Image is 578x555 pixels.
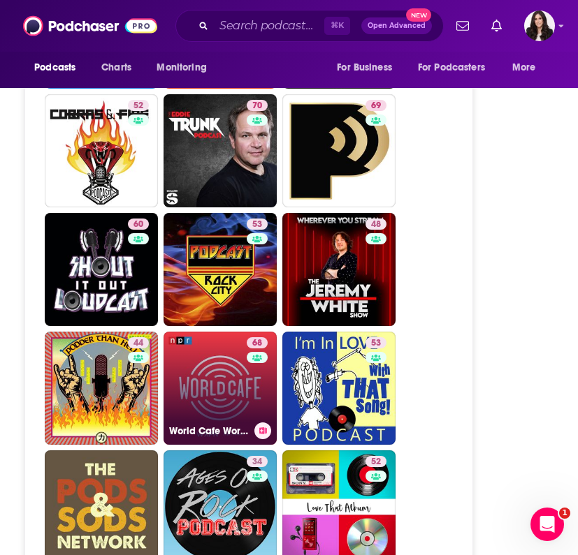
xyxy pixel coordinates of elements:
span: 1 [559,508,570,519]
img: Podchaser - Follow, Share and Rate Podcasts [23,13,157,39]
input: Search podcasts, credits, & more... [214,15,324,37]
span: 53 [252,218,262,232]
span: 34 [252,455,262,469]
span: 52 [133,99,143,113]
a: Charts [92,54,140,81]
button: open menu [503,54,554,81]
a: Show notifications dropdown [486,14,507,38]
a: 48 [366,219,386,230]
span: New [406,8,431,22]
span: Logged in as RebeccaShapiro [524,10,555,41]
a: 60 [128,219,149,230]
span: 53 [371,336,381,350]
span: More [512,58,536,77]
span: Podcasts [34,58,75,77]
span: For Business [337,58,392,77]
a: 34 [247,456,268,467]
h3: World Cafe Words and Music Podcast [169,425,249,437]
a: 70 [164,94,277,207]
a: 52 [45,94,158,207]
span: 48 [371,218,381,232]
button: Show profile menu [524,10,555,41]
button: open menu [24,54,94,81]
a: 44 [45,332,158,445]
span: Open Advanced [368,22,426,29]
button: open menu [327,54,410,81]
a: 52 [366,456,386,467]
button: open menu [409,54,505,81]
a: 48 [282,213,396,326]
span: 69 [371,99,381,113]
a: 53 [282,332,396,445]
span: 68 [252,336,262,350]
a: 53 [164,213,277,326]
span: ⌘ K [324,17,350,35]
div: Search podcasts, credits, & more... [175,10,444,42]
a: 68 [247,337,268,348]
a: 68World Cafe Words and Music Podcast [164,332,277,445]
a: Show notifications dropdown [451,14,475,38]
span: 52 [371,455,381,469]
a: 52 [128,100,149,111]
img: User Profile [524,10,555,41]
span: 44 [133,336,143,350]
span: 60 [133,218,143,232]
span: Charts [101,58,131,77]
a: 70 [247,100,268,111]
span: 70 [252,99,262,113]
a: 69 [282,94,396,207]
a: 53 [366,337,386,348]
a: 44 [128,337,149,348]
button: open menu [147,54,224,81]
button: Open AdvancedNew [361,17,432,34]
span: Monitoring [157,58,206,77]
a: 69 [366,100,386,111]
iframe: Intercom live chat [530,508,564,541]
a: 53 [247,219,268,230]
span: For Podcasters [418,58,485,77]
a: 60 [45,213,158,326]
